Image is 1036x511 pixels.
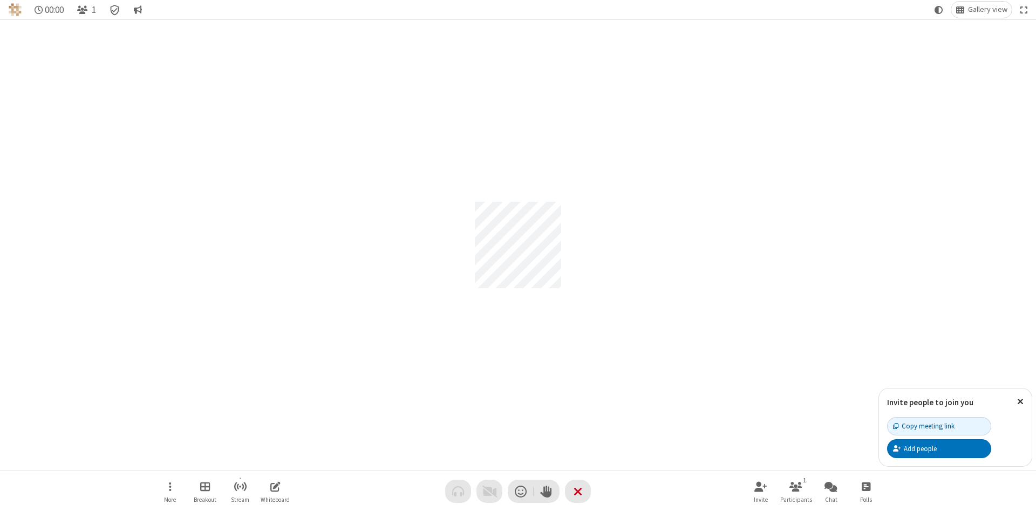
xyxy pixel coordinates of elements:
[231,496,249,503] span: Stream
[800,475,809,485] div: 1
[887,439,991,458] button: Add people
[968,5,1007,14] span: Gallery view
[780,476,812,507] button: Open participant list
[1016,2,1032,18] button: Fullscreen
[194,496,216,503] span: Breakout
[951,2,1012,18] button: Change layout
[45,5,64,15] span: 00:00
[887,417,991,435] button: Copy meeting link
[745,476,777,507] button: Invite participants (Alt+I)
[30,2,69,18] div: Timer
[534,480,560,503] button: Raise hand
[72,2,100,18] button: Open participant list
[261,496,290,503] span: Whiteboard
[224,476,256,507] button: Start streaming
[1009,389,1032,415] button: Close popover
[9,3,22,16] img: QA Selenium DO NOT DELETE OR CHANGE
[154,476,186,507] button: Open menu
[815,476,847,507] button: Open chat
[887,397,973,407] label: Invite people to join you
[825,496,837,503] span: Chat
[259,476,291,507] button: Open shared whiteboard
[92,5,96,15] span: 1
[780,496,812,503] span: Participants
[754,496,768,503] span: Invite
[105,2,125,18] div: Meeting details Encryption enabled
[508,480,534,503] button: Send a reaction
[476,480,502,503] button: Video
[850,476,882,507] button: Open poll
[164,496,176,503] span: More
[129,2,146,18] button: Conversation
[445,480,471,503] button: Audio problem - check your Internet connection or call by phone
[860,496,872,503] span: Polls
[565,480,591,503] button: End or leave meeting
[893,421,955,431] div: Copy meeting link
[189,476,221,507] button: Manage Breakout Rooms
[930,2,948,18] button: Using system theme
